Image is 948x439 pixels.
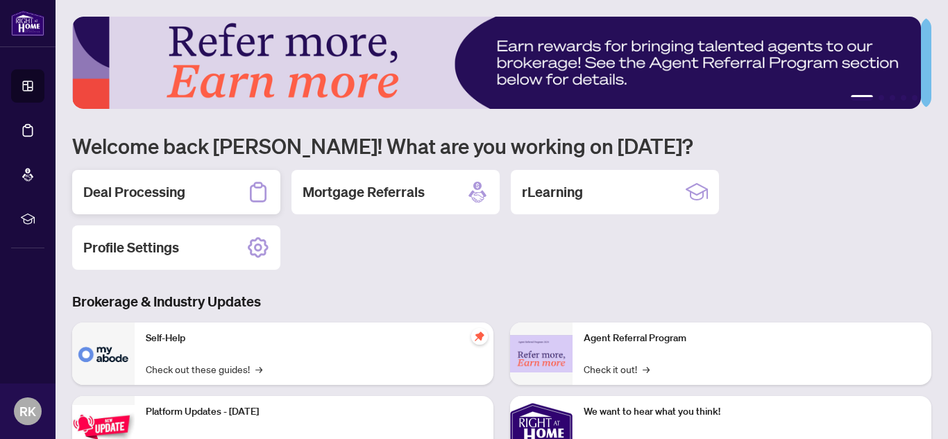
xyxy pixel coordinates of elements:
p: Agent Referral Program [584,331,920,346]
button: 4 [901,95,906,101]
img: Slide 0 [72,17,921,109]
h2: Profile Settings [83,238,179,257]
h1: Welcome back [PERSON_NAME]! What are you working on [DATE]? [72,132,931,159]
h2: rLearning [522,182,583,202]
span: RK [19,402,36,421]
img: Self-Help [72,322,135,385]
img: logo [11,10,44,36]
p: We want to hear what you think! [584,404,920,420]
button: Open asap [892,390,934,432]
button: 3 [890,95,895,101]
button: 2 [879,95,884,101]
img: Agent Referral Program [510,335,573,373]
h2: Deal Processing [83,182,185,202]
button: 5 [912,95,917,101]
span: pushpin [471,328,488,345]
button: 1 [851,95,873,101]
a: Check it out!→ [584,361,650,377]
a: Check out these guides!→ [146,361,262,377]
span: → [643,361,650,377]
h2: Mortgage Referrals [303,182,425,202]
p: Platform Updates - [DATE] [146,404,482,420]
p: Self-Help [146,331,482,346]
span: → [255,361,262,377]
h3: Brokerage & Industry Updates [72,292,931,311]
